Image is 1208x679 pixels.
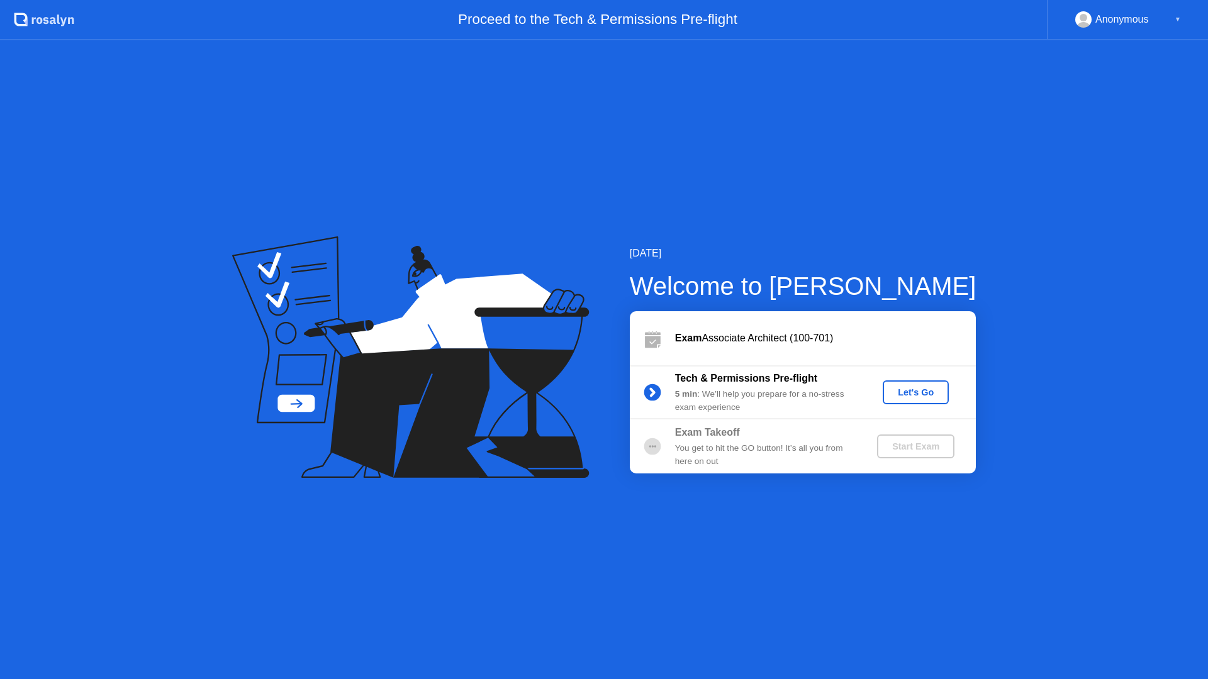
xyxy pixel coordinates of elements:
div: [DATE] [630,246,976,261]
b: Exam Takeoff [675,427,740,438]
div: Welcome to [PERSON_NAME] [630,267,976,305]
div: ▼ [1175,11,1181,28]
button: Let's Go [883,380,949,404]
button: Start Exam [877,434,954,458]
b: Exam [675,333,702,343]
div: Let's Go [888,387,944,397]
div: Anonymous [1095,11,1149,28]
div: : We’ll help you prepare for a no-stress exam experience [675,388,856,414]
div: Associate Architect (100-701) [675,331,976,346]
div: Start Exam [882,441,949,451]
b: Tech & Permissions Pre-flight [675,373,817,384]
b: 5 min [675,389,698,399]
div: You get to hit the GO button! It’s all you from here on out [675,442,856,468]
